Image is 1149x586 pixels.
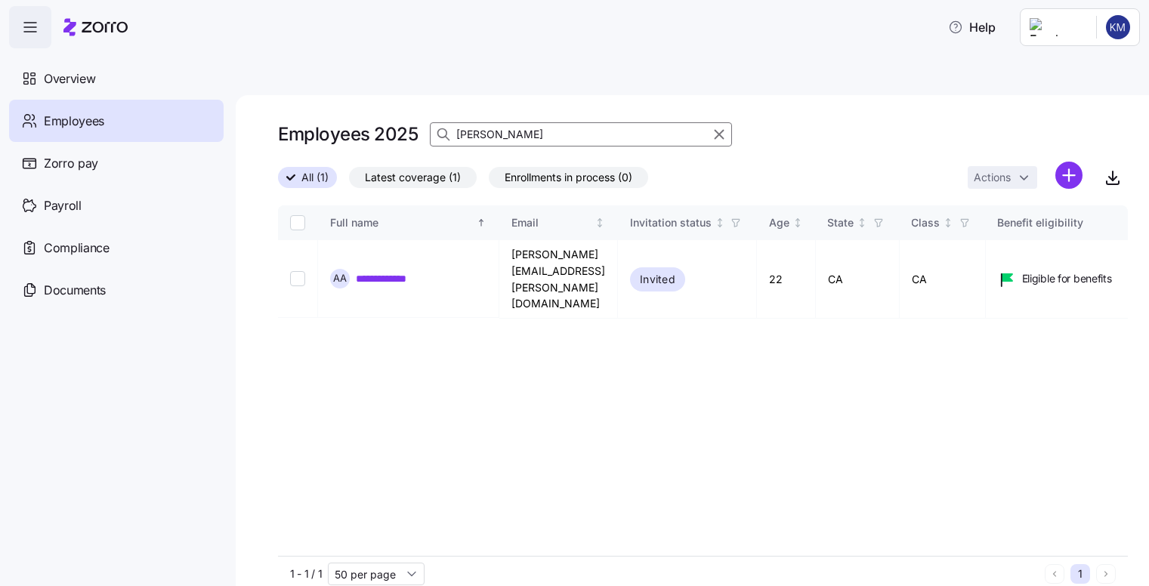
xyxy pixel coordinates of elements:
div: Not sorted [715,217,725,228]
span: Zorro pay [44,154,98,173]
td: 22 [757,240,816,319]
span: All (1) [301,168,329,187]
th: StateNot sorted [816,205,900,240]
th: ClassNot sorted [900,205,986,240]
button: 1 [1070,564,1090,584]
a: Payroll [9,184,224,227]
div: Class [912,215,941,232]
td: CA [900,240,986,319]
span: Invited [640,270,675,288]
td: CA [816,240,900,319]
input: Select all records [290,215,305,230]
div: Sorted ascending [476,217,486,228]
span: Enrollments in process (0) [505,168,632,187]
div: Not sorted [792,217,803,228]
th: EmailNot sorted [499,205,618,240]
td: [PERSON_NAME][EMAIL_ADDRESS][PERSON_NAME][DOMAIN_NAME] [499,240,618,319]
span: 1 - 1 / 1 [290,566,322,581]
span: Documents [44,281,106,300]
a: Overview [9,57,224,100]
div: Full name [330,215,474,232]
div: State [828,215,854,232]
button: Next page [1096,564,1116,584]
button: Actions [968,166,1037,189]
span: Actions [974,172,1011,183]
div: Not sorted [595,217,605,228]
a: Employees [9,100,224,142]
span: Payroll [44,196,82,215]
th: Full nameSorted ascending [318,205,499,240]
svg: add icon [1055,162,1083,189]
button: Previous page [1045,564,1064,584]
span: Compliance [44,239,110,258]
a: Zorro pay [9,142,224,184]
div: Age [769,215,789,232]
div: Email [511,215,592,232]
th: AgeNot sorted [757,205,816,240]
h1: Employees 2025 [278,122,418,146]
span: Eligible for benefits [1022,271,1112,286]
span: Employees [44,112,104,131]
a: Documents [9,269,224,311]
span: Latest coverage (1) [365,168,461,187]
a: Compliance [9,227,224,269]
input: Search Employees [430,122,732,146]
div: Not sorted [857,217,867,228]
div: Invitation status [630,215,712,232]
th: Invitation statusNot sorted [618,205,757,240]
span: Overview [44,69,95,88]
span: A A [333,274,347,284]
input: Select record 1 [290,272,305,287]
div: Not sorted [943,217,953,228]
